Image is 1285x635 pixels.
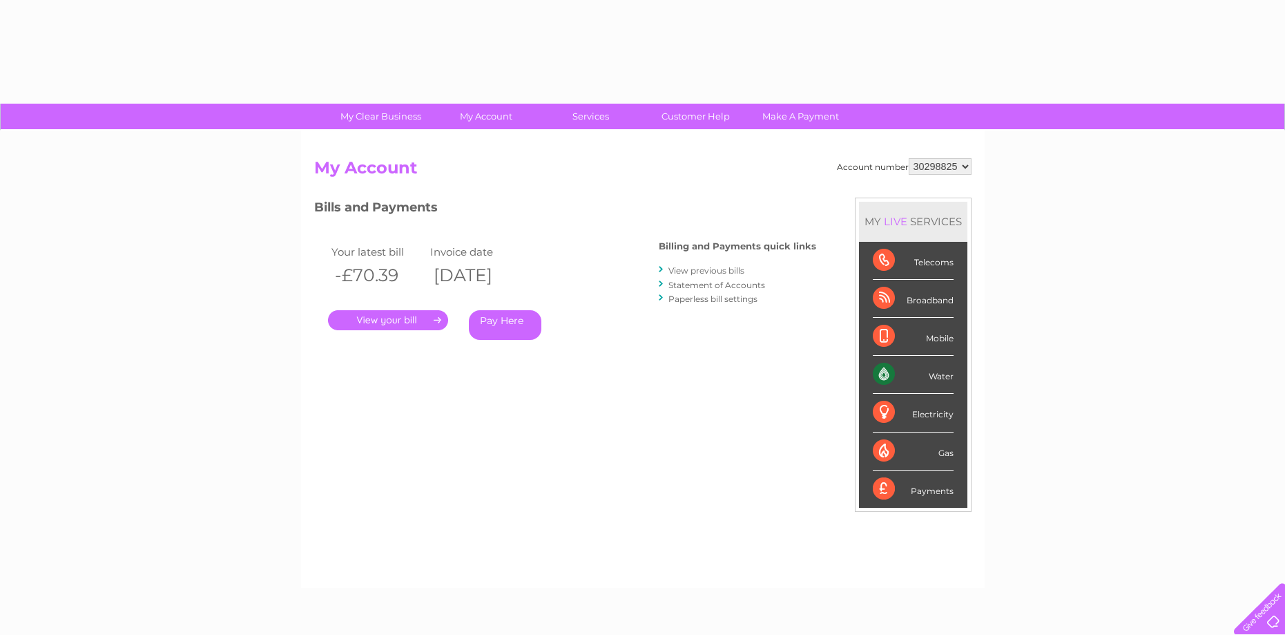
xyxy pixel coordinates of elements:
div: LIVE [881,215,910,228]
a: Services [534,104,648,129]
a: Paperless bill settings [668,294,757,304]
a: Pay Here [469,310,541,340]
div: Electricity [873,394,954,432]
div: Account number [837,158,972,175]
h2: My Account [314,158,972,184]
th: [DATE] [427,261,526,290]
div: Payments [873,471,954,508]
div: Mobile [873,318,954,356]
a: My Clear Business [324,104,438,129]
h4: Billing and Payments quick links [659,241,816,252]
a: . [328,310,448,330]
a: Statement of Accounts [668,280,765,290]
div: MY SERVICES [859,202,967,241]
div: Water [873,356,954,394]
a: View previous bills [668,265,744,276]
h3: Bills and Payments [314,198,816,222]
a: Make A Payment [744,104,858,129]
div: Broadband [873,280,954,318]
th: -£70.39 [328,261,427,290]
a: My Account [429,104,543,129]
td: Invoice date [427,243,526,261]
td: Your latest bill [328,243,427,261]
div: Telecoms [873,242,954,280]
a: Customer Help [639,104,753,129]
div: Gas [873,433,954,471]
